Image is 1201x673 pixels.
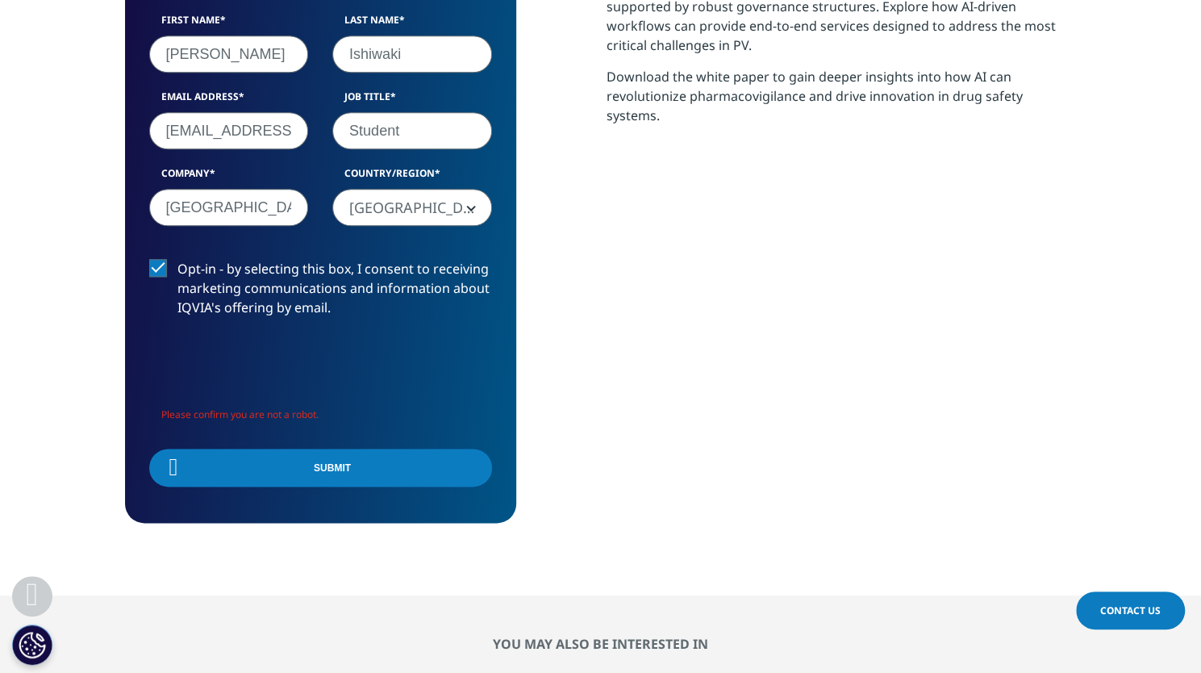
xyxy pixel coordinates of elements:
[149,90,309,112] label: Email Address
[12,625,52,665] button: Cookie 設定
[125,636,1077,652] h2: You may also be interested in
[161,408,319,421] span: Please confirm you are not a robot.
[332,189,492,226] span: Japan
[149,13,309,36] label: First Name
[333,190,491,227] span: Japan
[149,343,394,406] iframe: reCAPTCHA
[332,166,492,189] label: Country/Region
[149,166,309,189] label: Company
[1076,591,1185,629] a: Contact Us
[1100,604,1161,617] span: Contact Us
[332,13,492,36] label: Last Name
[607,67,1077,137] p: Download the white paper to gain deeper insights into how AI can revolutionize pharmacovigilance ...
[149,449,492,487] input: Submit
[332,90,492,112] label: Job Title
[149,259,492,326] label: Opt-in - by selecting this box, I consent to receiving marketing communications and information a...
